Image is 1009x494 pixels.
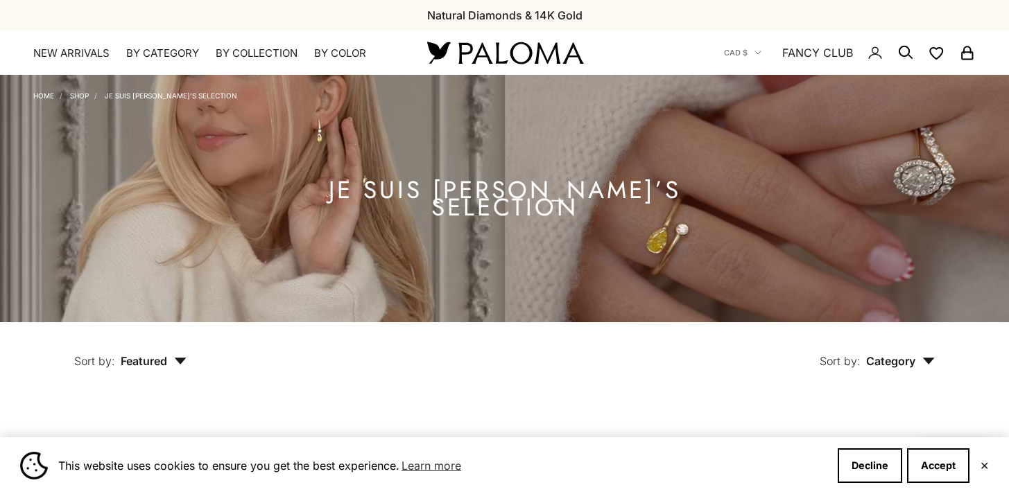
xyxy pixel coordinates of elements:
[427,6,583,24] p: Natural Diamonds & 14K Gold
[33,46,394,60] nav: Primary navigation
[70,91,89,100] a: Shop
[866,354,935,368] span: Category
[907,448,969,483] button: Accept
[33,89,237,100] nav: Breadcrumb
[788,322,967,380] button: Sort by: Category
[33,91,54,100] a: Home
[42,322,218,380] button: Sort by: Featured
[126,46,199,60] summary: By Category
[58,455,827,476] span: This website uses cookies to ensure you get the best experience.
[121,354,187,368] span: Featured
[74,354,115,368] span: Sort by:
[33,46,110,60] a: NEW ARRIVALS
[20,452,48,479] img: Cookie banner
[105,91,237,100] a: Je Suis [PERSON_NAME]’s Selection
[838,448,902,483] button: Decline
[724,46,761,59] button: CAD $
[820,354,861,368] span: Sort by:
[216,46,297,60] summary: By Collection
[399,455,463,476] a: Learn more
[724,30,976,75] nav: Secondary navigation
[980,461,989,470] button: Close
[782,44,853,62] a: FANCY CLUB
[314,46,366,60] summary: By Color
[724,46,748,59] span: CAD $
[269,182,741,216] h1: Je Suis [PERSON_NAME]’s Selection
